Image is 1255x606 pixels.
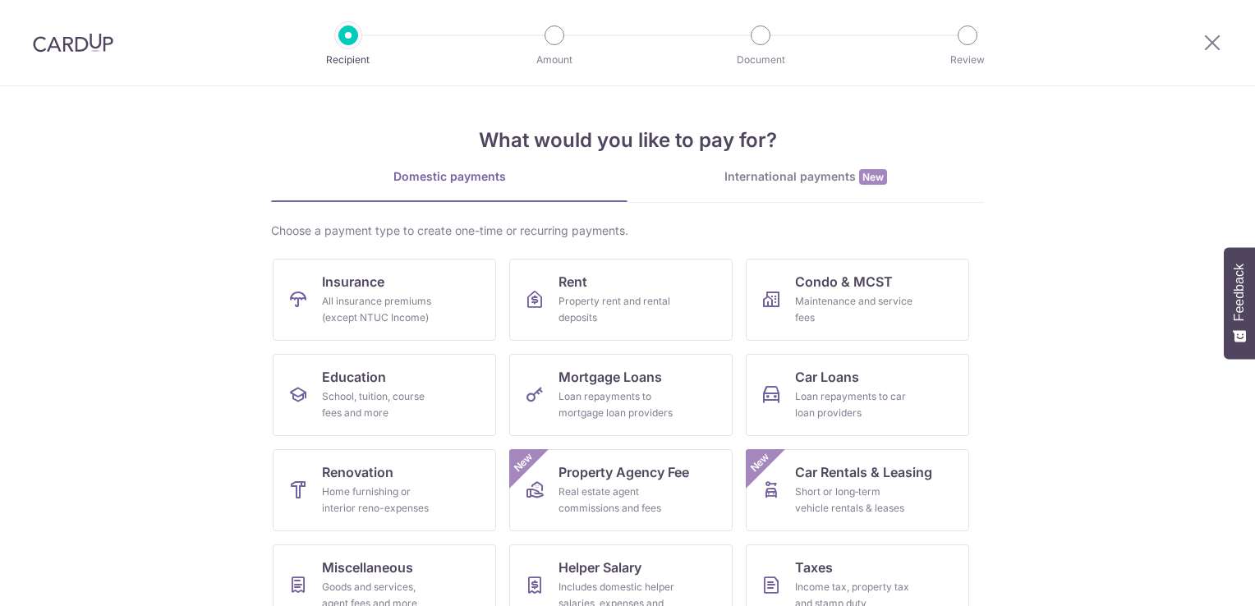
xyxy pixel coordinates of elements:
[559,388,677,421] div: Loan repayments to mortgage loan providers
[795,558,833,577] span: Taxes
[747,449,774,476] span: New
[322,367,386,387] span: Education
[795,272,893,292] span: Condo & MCST
[273,259,496,341] a: InsuranceAll insurance premiums (except NTUC Income)
[907,52,1028,68] p: Review
[509,449,733,531] a: Property Agency FeeReal estate agent commissions and feesNew
[322,558,413,577] span: Miscellaneous
[510,449,537,476] span: New
[559,462,689,482] span: Property Agency Fee
[509,259,733,341] a: RentProperty rent and rental deposits
[322,484,440,516] div: Home furnishing or interior reno-expenses
[1232,264,1247,321] span: Feedback
[746,354,969,436] a: Car LoansLoan repayments to car loan providers
[795,484,913,516] div: Short or long‑term vehicle rentals & leases
[627,168,984,186] div: International payments
[859,169,887,185] span: New
[559,367,662,387] span: Mortgage Loans
[795,293,913,326] div: Maintenance and service fees
[322,293,440,326] div: All insurance premiums (except NTUC Income)
[271,168,627,185] div: Domestic payments
[746,259,969,341] a: Condo & MCSTMaintenance and service fees
[322,462,393,482] span: Renovation
[795,388,913,421] div: Loan repayments to car loan providers
[273,354,496,436] a: EducationSchool, tuition, course fees and more
[1150,557,1239,598] iframe: Opens a widget where you can find more information
[271,223,984,239] div: Choose a payment type to create one-time or recurring payments.
[33,33,113,53] img: CardUp
[795,367,859,387] span: Car Loans
[559,272,587,292] span: Rent
[287,52,409,68] p: Recipient
[509,354,733,436] a: Mortgage LoansLoan repayments to mortgage loan providers
[494,52,615,68] p: Amount
[1224,247,1255,359] button: Feedback - Show survey
[795,462,932,482] span: Car Rentals & Leasing
[700,52,821,68] p: Document
[273,449,496,531] a: RenovationHome furnishing or interior reno-expenses
[559,293,677,326] div: Property rent and rental deposits
[746,449,969,531] a: Car Rentals & LeasingShort or long‑term vehicle rentals & leasesNew
[322,388,440,421] div: School, tuition, course fees and more
[322,272,384,292] span: Insurance
[271,126,984,155] h4: What would you like to pay for?
[559,484,677,516] div: Real estate agent commissions and fees
[559,558,641,577] span: Helper Salary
